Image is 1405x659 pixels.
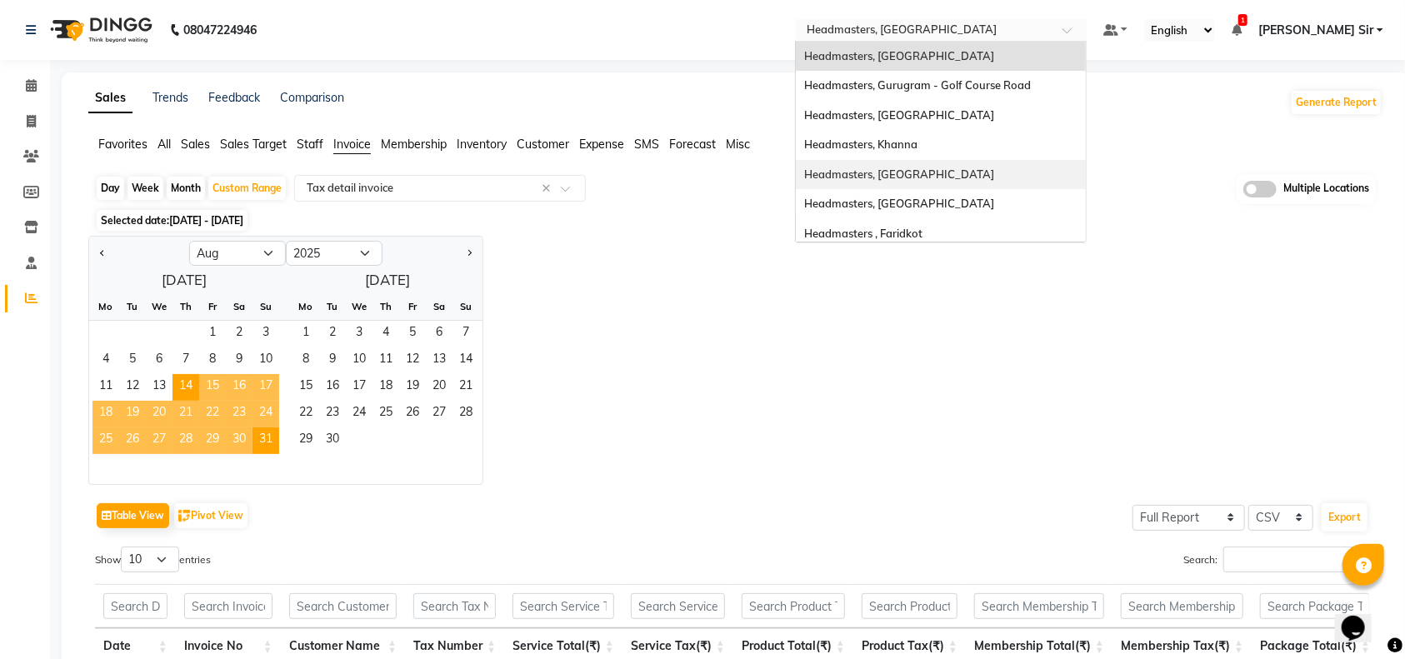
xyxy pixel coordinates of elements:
span: Headmasters , Faridkot [804,227,922,240]
div: Thursday, September 18, 2025 [372,374,399,401]
span: 8 [199,347,226,374]
span: Inventory [457,137,507,152]
div: Wednesday, August 6, 2025 [146,347,172,374]
div: Sunday, August 3, 2025 [252,321,279,347]
span: 2 [319,321,346,347]
span: 1 [292,321,319,347]
span: 6 [426,321,452,347]
span: Headmasters, [GEOGRAPHIC_DATA] [804,167,994,181]
div: Wednesday, September 3, 2025 [346,321,372,347]
span: Headmasters, [GEOGRAPHIC_DATA] [804,108,994,122]
div: Monday, September 15, 2025 [292,374,319,401]
div: Friday, August 22, 2025 [199,401,226,427]
div: Sa [226,293,252,320]
span: Headmasters, [GEOGRAPHIC_DATA] [804,49,994,62]
span: 19 [119,401,146,427]
span: 21 [452,374,479,401]
div: Thursday, August 21, 2025 [172,401,199,427]
span: 24 [252,401,279,427]
span: 11 [372,347,399,374]
div: Saturday, September 6, 2025 [426,321,452,347]
button: Table View [97,503,169,528]
span: 23 [319,401,346,427]
span: 21 [172,401,199,427]
div: Th [172,293,199,320]
span: Expense [579,137,624,152]
span: Headmasters, Khanna [804,137,917,151]
input: Search Product Total(₹) [742,593,845,619]
div: Friday, August 29, 2025 [199,427,226,454]
span: 30 [226,427,252,454]
div: Friday, August 1, 2025 [199,321,226,347]
button: Previous month [96,240,109,267]
div: We [146,293,172,320]
span: 25 [372,401,399,427]
div: Thursday, September 25, 2025 [372,401,399,427]
span: 28 [452,401,479,427]
div: Saturday, September 20, 2025 [426,374,452,401]
div: Tu [319,293,346,320]
input: Search Package Total(₹) [1260,593,1370,619]
span: Membership [381,137,447,152]
div: Monday, August 18, 2025 [92,401,119,427]
span: 8 [292,347,319,374]
div: Sunday, September 21, 2025 [452,374,479,401]
span: 26 [119,427,146,454]
span: 5 [119,347,146,374]
div: Wednesday, August 13, 2025 [146,374,172,401]
span: 18 [372,374,399,401]
span: All [157,137,171,152]
div: Month [167,177,205,200]
div: Friday, September 26, 2025 [399,401,426,427]
span: 10 [346,347,372,374]
select: Select year [286,241,382,266]
input: Search Tax Number [413,593,496,619]
div: We [346,293,372,320]
div: Saturday, September 13, 2025 [426,347,452,374]
span: 15 [199,374,226,401]
span: 14 [452,347,479,374]
div: Sa [426,293,452,320]
span: 12 [119,374,146,401]
input: Search Invoice No [184,593,272,619]
div: Friday, August 15, 2025 [199,374,226,401]
a: Comparison [280,90,344,105]
span: [DATE] - [DATE] [169,214,243,227]
span: 1 [199,321,226,347]
div: Tuesday, August 19, 2025 [119,401,146,427]
div: Sunday, September 28, 2025 [452,401,479,427]
span: 16 [226,374,252,401]
span: 19 [399,374,426,401]
div: Monday, August 11, 2025 [92,374,119,401]
input: Search Customer Name [289,593,397,619]
span: 2 [226,321,252,347]
span: Staff [297,137,323,152]
span: 1 [1238,14,1247,26]
div: Friday, August 8, 2025 [199,347,226,374]
div: Thursday, August 14, 2025 [172,374,199,401]
div: Friday, September 19, 2025 [399,374,426,401]
div: Sunday, August 31, 2025 [252,427,279,454]
div: Wednesday, September 10, 2025 [346,347,372,374]
span: 4 [92,347,119,374]
span: 23 [226,401,252,427]
span: Sales [181,137,210,152]
div: Sunday, August 24, 2025 [252,401,279,427]
div: Sunday, August 17, 2025 [252,374,279,401]
span: 17 [252,374,279,401]
div: Saturday, September 27, 2025 [426,401,452,427]
a: Feedback [208,90,260,105]
div: Monday, September 1, 2025 [292,321,319,347]
span: 3 [252,321,279,347]
input: Search Service Total(₹) [512,593,614,619]
div: Fr [399,293,426,320]
input: Search Service Tax(₹) [631,593,725,619]
span: 26 [399,401,426,427]
div: Saturday, August 9, 2025 [226,347,252,374]
div: Wednesday, August 20, 2025 [146,401,172,427]
div: Tuesday, August 5, 2025 [119,347,146,374]
img: logo [42,7,157,53]
div: Tuesday, September 2, 2025 [319,321,346,347]
div: Tuesday, September 23, 2025 [319,401,346,427]
a: Sales [88,83,132,113]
